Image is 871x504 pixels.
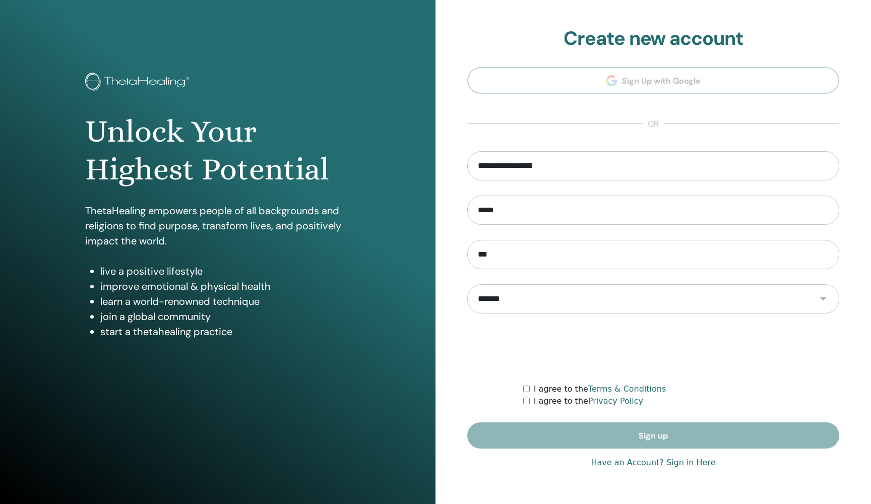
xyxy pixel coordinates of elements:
[588,396,643,406] a: Privacy Policy
[591,457,715,469] a: Have an Account? Sign in Here
[100,264,350,279] li: live a positive lifestyle
[534,383,666,395] label: I agree to the
[100,294,350,309] li: learn a world-renowned technique
[100,324,350,339] li: start a thetahealing practice
[643,118,664,130] span: or
[534,395,643,407] label: I agree to the
[100,309,350,324] li: join a global community
[85,113,350,188] h1: Unlock Your Highest Potential
[100,279,350,294] li: improve emotional & physical health
[577,329,730,368] iframe: reCAPTCHA
[85,203,350,248] p: ThetaHealing empowers people of all backgrounds and religions to find purpose, transform lives, a...
[588,384,666,394] a: Terms & Conditions
[467,27,839,50] h2: Create new account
